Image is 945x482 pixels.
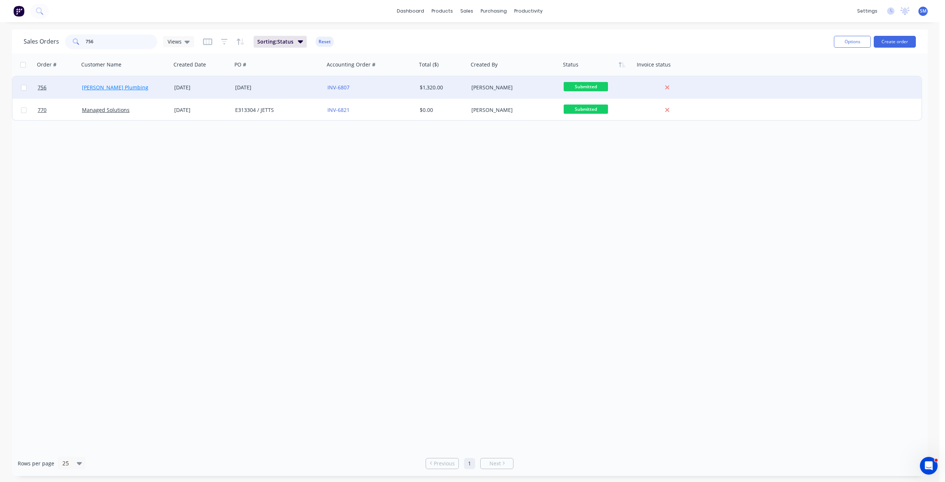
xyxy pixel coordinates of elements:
span: 770 [38,106,47,114]
iframe: Intercom live chat [920,457,938,475]
a: Managed Solutions [82,106,130,113]
a: INV-6807 [327,84,350,91]
div: settings [853,6,881,17]
div: PO # [234,61,246,68]
div: $1,320.00 [420,84,463,91]
span: Submitted [564,82,608,91]
a: dashboard [393,6,428,17]
div: E313304 / JETTS [235,106,317,114]
span: 756 [38,84,47,91]
span: Views [168,38,182,45]
button: Sorting:Status [254,36,307,48]
div: sales [457,6,477,17]
span: Next [489,460,501,467]
a: 756 [38,76,82,99]
div: [DATE] [174,84,229,91]
button: Create order [874,36,916,48]
span: Rows per page [18,460,54,467]
div: Created Date [173,61,206,68]
span: Sorting: Status [257,38,293,45]
div: Order # [37,61,56,68]
div: Created By [471,61,498,68]
a: 770 [38,99,82,121]
div: [DATE] [235,84,317,91]
ul: Pagination [423,458,516,469]
a: [PERSON_NAME] Plumbing [82,84,148,91]
div: purchasing [477,6,511,17]
h1: Sales Orders [24,38,59,45]
div: Status [563,61,578,68]
div: Accounting Order # [327,61,375,68]
span: SM [920,8,927,14]
a: Next page [481,460,513,467]
div: $0.00 [420,106,463,114]
span: Previous [434,460,455,467]
div: Total ($) [419,61,439,68]
button: Options [834,36,871,48]
img: Factory [13,6,24,17]
a: Page 1 is your current page [464,458,475,469]
input: Search... [86,34,158,49]
span: Submitted [564,105,608,114]
div: [PERSON_NAME] [471,106,553,114]
a: Previous page [426,460,458,467]
div: products [428,6,457,17]
div: Invoice status [637,61,671,68]
div: productivity [511,6,546,17]
a: INV-6821 [327,106,350,113]
div: [PERSON_NAME] [471,84,553,91]
div: [DATE] [174,106,229,114]
button: Reset [316,37,334,47]
div: Customer Name [81,61,121,68]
